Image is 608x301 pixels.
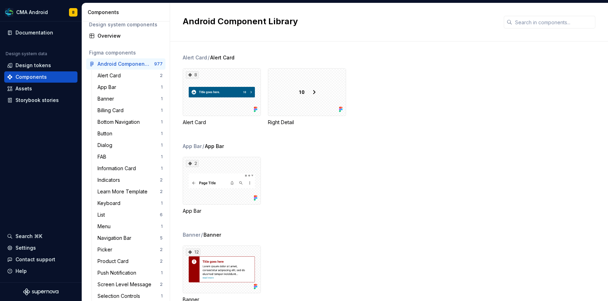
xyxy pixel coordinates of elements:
[160,258,163,264] div: 2
[183,143,202,150] div: App Bar
[95,256,165,267] a: Product Card2
[202,143,204,150] span: /
[98,200,123,207] div: Keyboard
[1,5,80,20] button: CMA AndroidB
[98,223,113,230] div: Menu
[98,165,139,172] div: Information Card
[95,279,165,290] a: Screen Level Message2
[98,153,109,160] div: FAB
[95,105,165,116] a: Billing Card1
[98,246,115,253] div: Picker
[98,269,139,276] div: Push Notification
[183,54,207,61] div: Alert Card
[95,267,165,278] a: Push Notification1
[4,71,77,83] a: Components
[268,119,346,126] div: Right Detail
[5,8,13,17] img: f6f21888-ac52-4431-a6ea-009a12e2bf23.png
[98,32,163,39] div: Overview
[160,282,163,287] div: 2
[98,235,134,242] div: Navigation Bar
[95,140,165,151] a: Dialog1
[183,207,261,214] div: App Bar
[183,157,261,214] div: 2App Bar
[95,232,165,244] a: Navigation Bar5
[98,60,150,68] div: Android Component Library
[95,221,165,232] a: Menu1
[98,130,115,137] div: Button
[161,142,163,148] div: 1
[160,177,163,183] div: 2
[16,9,48,16] div: CMA Android
[183,68,261,126] div: 8Alert Card
[160,189,163,194] div: 2
[160,247,163,252] div: 2
[23,288,58,295] svg: Supernova Logo
[95,151,165,162] a: FAB1
[161,224,163,229] div: 1
[95,128,165,139] a: Button1
[95,163,165,174] a: Information Card1
[95,209,165,220] a: List6
[95,70,165,81] a: Alert Card2
[161,154,163,160] div: 1
[98,188,150,195] div: Learn More Template
[98,119,143,126] div: Bottom Navigation
[98,84,119,91] div: App Bar
[183,16,495,27] h2: Android Component Library
[161,293,163,299] div: 1
[72,9,75,15] div: B
[186,249,200,256] div: 12
[203,231,221,238] span: Banner
[4,95,77,106] a: Storybook stories
[95,244,165,255] a: Picker2
[89,21,163,28] div: Design system components
[95,82,165,93] a: App Bar1
[15,233,42,240] div: Search ⌘K
[98,211,108,218] div: List
[15,85,32,92] div: Assets
[201,231,203,238] span: /
[86,30,165,41] a: Overview
[88,9,167,16] div: Components
[4,265,77,277] button: Help
[161,84,163,90] div: 1
[4,60,77,71] a: Design tokens
[89,49,163,56] div: Figma components
[4,27,77,38] a: Documentation
[183,119,261,126] div: Alert Card
[15,62,51,69] div: Design tokens
[98,95,117,102] div: Banner
[15,268,27,275] div: Help
[6,51,47,57] div: Design system data
[15,97,59,104] div: Storybook stories
[4,231,77,242] button: Search ⌘K
[161,131,163,136] div: 1
[98,258,131,265] div: Product Card
[161,108,163,113] div: 1
[98,293,143,300] div: Selection Controls
[95,116,165,128] a: Bottom Navigation1
[15,244,36,251] div: Settings
[95,186,165,197] a: Learn More Template2
[205,143,224,150] span: App Bar
[95,198,165,209] a: Keyboard1
[98,72,124,79] div: Alert Card
[15,256,55,263] div: Contact support
[208,54,209,61] span: /
[160,235,163,241] div: 5
[95,174,165,186] a: Indicators2
[4,83,77,94] a: Assets
[160,73,163,78] div: 2
[161,200,163,206] div: 1
[98,107,126,114] div: Billing Card
[186,160,199,167] div: 2
[183,231,200,238] div: Banner
[512,16,595,28] input: Search in components...
[15,73,47,81] div: Components
[4,242,77,254] a: Settings
[86,58,165,70] a: Android Component Library977
[98,142,115,149] div: Dialog
[15,29,53,36] div: Documentation
[210,54,234,61] span: Alert Card
[161,96,163,102] div: 1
